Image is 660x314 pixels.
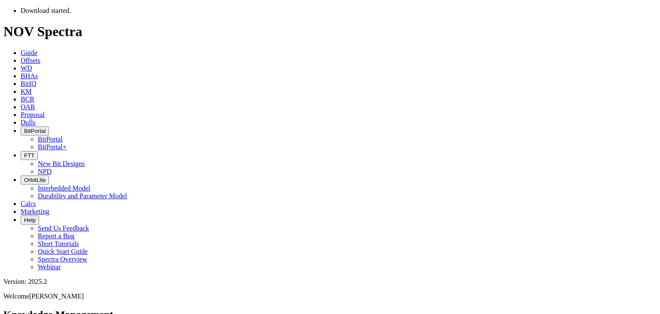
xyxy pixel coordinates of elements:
button: Help [21,215,39,225]
a: Calcs [21,200,36,207]
a: Quick Start Guide [38,248,88,255]
a: Offsets [21,57,40,64]
a: Guide [21,49,37,56]
a: OAR [21,103,35,111]
span: FTT [24,152,34,159]
a: NPD [38,168,52,175]
a: Interbedded Model [38,185,90,192]
a: Marketing [21,208,49,215]
a: BCR [21,95,34,103]
a: Durability and Parameter Model [38,192,127,200]
a: Report a Bug [38,232,74,240]
span: Help [24,217,36,223]
a: Send Us Feedback [38,225,89,232]
p: Welcome [3,292,657,300]
a: Proposal [21,111,45,118]
a: BitIQ [21,80,36,87]
span: OrbitLite [24,177,46,183]
a: Spectra Overview [38,256,87,263]
a: Webinar [38,263,61,271]
a: BHAs [21,72,38,80]
a: Short Tutorials [38,240,79,247]
span: Download started. [21,7,71,14]
h1: NOV Spectra [3,24,657,40]
button: OrbitLite [21,175,49,185]
a: Dulls [21,119,36,126]
span: BitPortal [24,128,46,134]
a: BitPortal [38,135,63,143]
a: WD [21,65,32,72]
a: New Bit Designs [38,160,85,167]
a: KM [21,88,32,95]
button: BitPortal [21,126,49,135]
span: [PERSON_NAME] [29,292,84,300]
button: FTT [21,151,38,160]
a: BitPortal+ [38,143,67,151]
div: Version: 2025.2 [3,278,657,286]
